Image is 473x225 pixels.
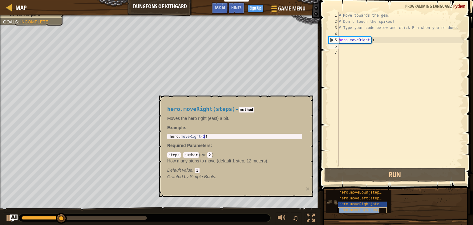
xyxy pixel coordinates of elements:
[167,158,302,164] p: How many steps to move (default 1 step, 12 meters).
[195,168,199,173] code: 1
[167,174,190,179] span: Granted by
[211,143,212,148] span: :
[181,152,183,157] span: :
[167,115,302,121] p: Moves the hero right (east) a bit.
[200,152,205,157] span: ex
[167,152,302,173] div: ( )
[167,106,235,112] span: hero.moveRight(steps)
[167,168,192,173] span: Default value
[205,152,208,157] span: :
[183,152,199,158] code: number
[192,168,195,173] span: :
[239,107,254,112] code: method
[207,152,212,158] code: 2
[167,143,211,148] span: Required Parameters
[306,186,309,192] button: ×
[167,152,181,158] code: steps
[167,125,185,130] span: Example
[167,106,302,112] h4: -
[167,125,186,130] strong: :
[167,174,216,179] em: Simple Boots.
